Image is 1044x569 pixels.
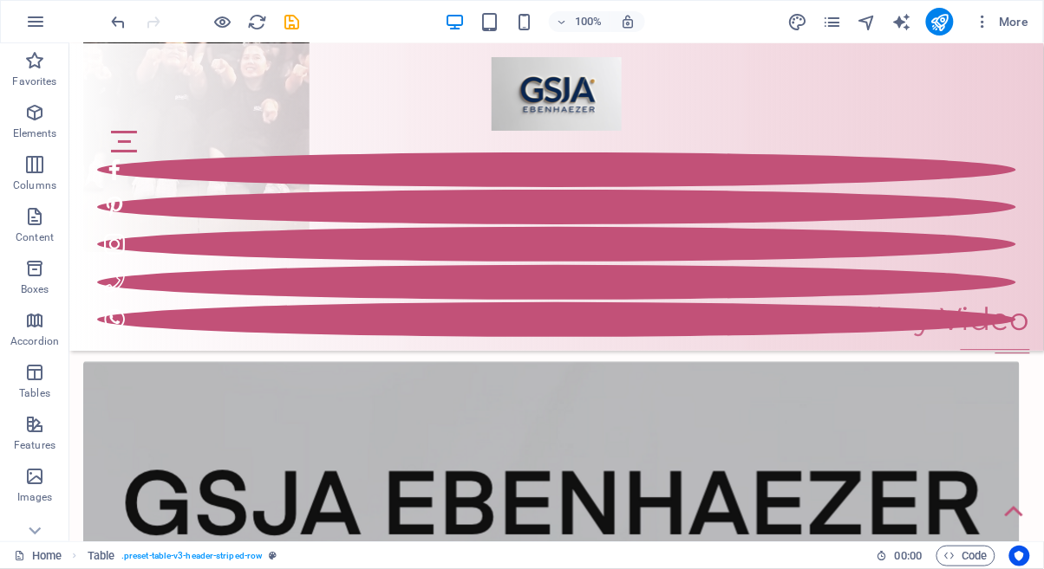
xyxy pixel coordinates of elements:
button: Click here to leave preview mode and continue editing [212,11,233,32]
i: Navigator [857,12,877,32]
nav: breadcrumb [88,546,277,566]
span: : [907,549,910,562]
h6: 100% [575,11,603,32]
i: AI Writer [891,12,911,32]
p: Features [14,438,55,452]
span: 00 00 [895,546,922,566]
p: Favorites [12,74,56,88]
p: Elements [13,126,57,140]
button: Usercentrics [1009,546,1030,566]
button: Code [936,546,995,566]
i: On resize automatically adjust zoom level to fit chosen device. [620,14,636,29]
p: Boxes [21,282,49,296]
i: This element is a customizable preset [269,551,277,560]
button: undo [108,11,129,32]
i: Undo: Change text (Ctrl+Z) [109,12,129,32]
p: Accordion [10,334,59,348]
i: Design (Ctrl+Alt+Y) [787,12,807,32]
p: Images [17,490,53,504]
i: Save (Ctrl+S) [283,12,303,32]
button: design [787,11,808,32]
p: Tables [19,386,50,400]
p: Columns [13,178,56,192]
button: pages [822,11,843,32]
button: text_generator [891,11,912,32]
button: save [282,11,303,32]
button: More [968,8,1036,36]
span: More [975,13,1029,30]
button: reload [247,11,268,32]
a: Click to cancel selection. Double-click to open Pages [14,546,62,566]
p: Content [16,230,54,244]
i: Pages (Ctrl+Alt+S) [822,12,842,32]
button: 100% [549,11,610,32]
i: Reload page [248,12,268,32]
h6: Session time [877,546,923,566]
button: navigator [857,11,878,32]
span: Code [944,546,988,566]
button: publish [926,8,954,36]
span: Click to select. Double-click to edit [88,546,114,566]
i: Publish [930,12,949,32]
span: . preset-table-v3-header-striped-row [121,546,262,566]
